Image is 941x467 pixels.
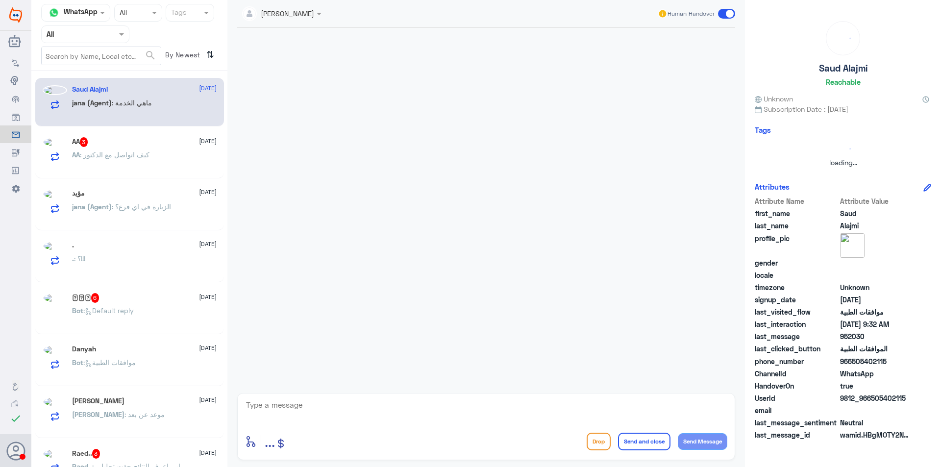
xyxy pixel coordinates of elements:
[170,7,187,20] div: Tags
[145,48,156,64] button: search
[840,258,911,268] span: null
[840,331,911,342] span: 952030
[72,345,96,353] h5: Danyah
[72,241,74,249] h5: .
[47,5,61,20] img: whatsapp.png
[145,49,156,61] span: search
[840,369,911,379] span: 2
[755,182,790,191] h6: Attributes
[618,433,670,450] button: Send and close
[265,430,275,452] button: ...
[9,7,22,23] img: Widebot Logo
[840,307,911,317] span: موافقات الطبية
[755,393,838,403] span: UserId
[10,413,22,424] i: check
[72,254,74,263] span: .
[199,293,217,301] span: [DATE]
[840,405,911,416] span: null
[72,358,83,367] span: Bot
[755,369,838,379] span: ChannelId
[199,395,217,404] span: [DATE]
[72,98,112,107] span: jana (Agent)
[43,449,67,459] img: picture
[124,410,165,418] span: : موعد عن بعد
[43,85,67,95] img: picture
[757,140,929,157] div: loading...
[755,125,771,134] h6: Tags
[199,137,217,146] span: [DATE]
[6,442,25,460] button: Avatar
[92,449,100,459] span: 3
[840,270,911,280] span: null
[72,189,85,197] h5: مؤيد
[80,137,88,147] span: 3
[199,84,217,93] span: [DATE]
[755,418,838,428] span: last_message_sentiment
[43,241,67,251] img: picture
[74,254,85,263] span: : ؟!!!
[43,293,67,303] img: picture
[840,295,911,305] span: 2024-09-08T11:03:45.752Z
[840,221,911,231] span: Alajmi
[755,221,838,231] span: last_name
[840,381,911,391] span: true
[587,433,611,450] button: Drop
[840,430,911,440] span: wamid.HBgMOTY2NTA1NDAyMTE1FQIAEhgUM0FCREVCNTgxMzg3OUYyQjAyNDEA
[678,433,727,450] button: Send Message
[199,188,217,197] span: [DATE]
[43,345,67,355] img: picture
[755,104,931,114] span: Subscription Date : [DATE]
[755,405,838,416] span: email
[83,306,134,315] span: : Default reply
[199,240,217,248] span: [DATE]
[755,233,838,256] span: profile_pic
[755,344,838,354] span: last_clicked_button
[755,208,838,219] span: first_name
[840,233,865,258] img: picture
[265,432,275,450] span: ...
[72,85,108,94] h5: Saud Alajmi
[755,270,838,280] span: locale
[755,430,838,440] span: last_message_id
[840,418,911,428] span: 0
[840,393,911,403] span: 9812_966505402115
[840,344,911,354] span: الموافقات الطبية
[72,449,100,459] h5: Raed..
[755,381,838,391] span: HandoverOn
[840,196,911,206] span: Attribute Value
[43,189,67,199] img: picture
[199,344,217,352] span: [DATE]
[72,150,80,159] span: AA
[826,77,861,86] h6: Reachable
[72,306,83,315] span: Bot
[83,358,136,367] span: : موافقات الطبية
[840,319,911,329] span: 2025-09-14T06:32:41.827Z
[72,410,124,418] span: [PERSON_NAME]
[199,448,217,457] span: [DATE]
[755,331,838,342] span: last_message
[755,196,838,206] span: Attribute Name
[112,98,152,107] span: : ماهي الخدمة
[72,137,88,147] h5: AA
[42,47,161,65] input: Search by Name, Local etc…
[819,63,867,74] h5: Saud Alajmi
[72,293,99,303] h5: 𓆩𝑯𓆪
[840,208,911,219] span: Saud
[755,282,838,293] span: timezone
[43,137,67,147] img: picture
[755,295,838,305] span: signup_date
[840,356,911,367] span: 966505402115
[43,397,67,407] img: picture
[91,293,99,303] span: 6
[161,47,202,66] span: By Newest
[755,94,793,104] span: Unknown
[829,158,857,167] span: loading...
[755,258,838,268] span: gender
[112,202,171,211] span: : الزيارة في اي فرع؟
[668,9,715,18] span: Human Handover
[72,397,124,405] h5: Abdullah AlTamimi
[840,282,911,293] span: Unknown
[80,150,149,159] span: : كيف اتواصل مع الدكتور
[72,202,112,211] span: jana (Agent)
[755,356,838,367] span: phone_number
